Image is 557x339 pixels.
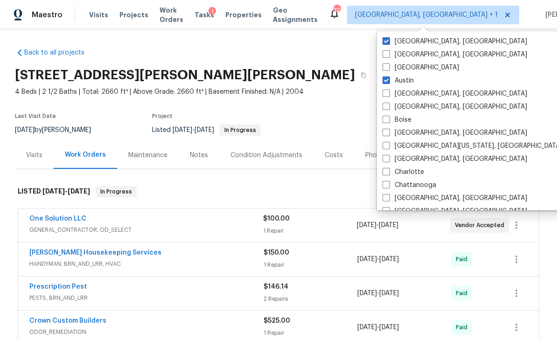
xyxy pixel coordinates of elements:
label: [GEOGRAPHIC_DATA], [GEOGRAPHIC_DATA] [383,128,527,138]
div: 32 [334,6,340,15]
span: - [357,289,399,298]
div: LISTED [DATE]-[DATE]In Progress [15,177,542,207]
span: Last Visit Date [15,113,56,119]
label: [GEOGRAPHIC_DATA] [383,63,459,72]
span: Visits [89,10,108,20]
label: [GEOGRAPHIC_DATA], [GEOGRAPHIC_DATA] [383,37,527,46]
span: $146.14 [264,284,288,290]
span: - [357,221,398,230]
span: Maestro [32,10,63,20]
a: One Solution LLC [29,215,86,222]
button: Copy Address [355,67,372,83]
span: 4 Beds | 2 1/2 Baths | Total: 2660 ft² | Above Grade: 2660 ft² | Basement Finished: N/A | 2004 [15,87,423,97]
span: $150.00 [264,249,289,256]
span: Listed [152,127,261,133]
label: [GEOGRAPHIC_DATA], [GEOGRAPHIC_DATA] [383,207,527,216]
label: [GEOGRAPHIC_DATA], [GEOGRAPHIC_DATA] [383,50,527,59]
label: Austin [383,76,414,85]
label: [GEOGRAPHIC_DATA], [GEOGRAPHIC_DATA] [383,89,527,98]
span: Tasks [195,12,214,18]
div: 1 Repair [264,328,357,338]
label: [GEOGRAPHIC_DATA], [GEOGRAPHIC_DATA] [383,102,527,111]
span: - [42,188,90,194]
span: [DATE] [379,324,399,331]
label: [GEOGRAPHIC_DATA], [GEOGRAPHIC_DATA] [383,194,527,203]
div: by [PERSON_NAME] [15,125,102,136]
span: $100.00 [263,215,290,222]
span: Paid [456,255,471,264]
a: Back to all projects [15,48,104,57]
span: Vendor Accepted [455,221,508,230]
div: 2 Repairs [264,294,357,304]
span: HANDYMAN, BRN_AND_LRR, HVAC [29,259,264,269]
span: [DATE] [357,256,377,263]
div: Visits [26,151,42,160]
span: ODOR_REMEDIATION [29,327,264,337]
span: [DATE] [357,290,377,297]
span: [DATE] [357,222,376,228]
span: [DATE] [379,290,399,297]
span: [DATE] [68,188,90,194]
span: Project [152,113,173,119]
span: [DATE] [357,324,377,331]
h2: [STREET_ADDRESS][PERSON_NAME][PERSON_NAME] [15,70,355,80]
span: [DATE] [195,127,214,133]
div: Work Orders [65,150,106,159]
label: Chattanooga [383,180,436,190]
div: Notes [190,151,208,160]
div: 1 Repair [263,226,356,235]
span: Paid [456,289,471,298]
label: Boise [383,115,411,125]
span: PESTS, BRN_AND_LRR [29,293,264,303]
span: $525.00 [264,318,290,324]
span: Properties [225,10,262,20]
span: GENERAL_CONTRACTOR, OD_SELECT [29,225,263,235]
span: Geo Assignments [273,6,318,24]
a: [PERSON_NAME] Housekeeping Services [29,249,161,256]
div: 1 [209,7,216,16]
label: [GEOGRAPHIC_DATA], [GEOGRAPHIC_DATA] [383,154,527,164]
div: Costs [325,151,343,160]
div: 1 Repair [264,260,357,270]
span: - [357,255,399,264]
span: [GEOGRAPHIC_DATA], [GEOGRAPHIC_DATA] + 1 [355,10,498,20]
span: - [357,323,399,332]
a: Crown Custom Builders [29,318,106,324]
div: Condition Adjustments [230,151,302,160]
div: Photos [365,151,387,160]
a: Prescription Pest [29,284,87,290]
span: [DATE] [379,256,399,263]
label: Charlotte [383,167,424,177]
span: [DATE] [173,127,192,133]
span: - [173,127,214,133]
span: [DATE] [15,127,35,133]
h6: LISTED [18,186,90,197]
span: Paid [456,323,471,332]
span: In Progress [97,187,136,196]
span: In Progress [221,127,260,133]
div: Maintenance [128,151,167,160]
span: [DATE] [379,222,398,228]
span: Projects [119,10,148,20]
span: Work Orders [160,6,183,24]
span: [DATE] [42,188,65,194]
